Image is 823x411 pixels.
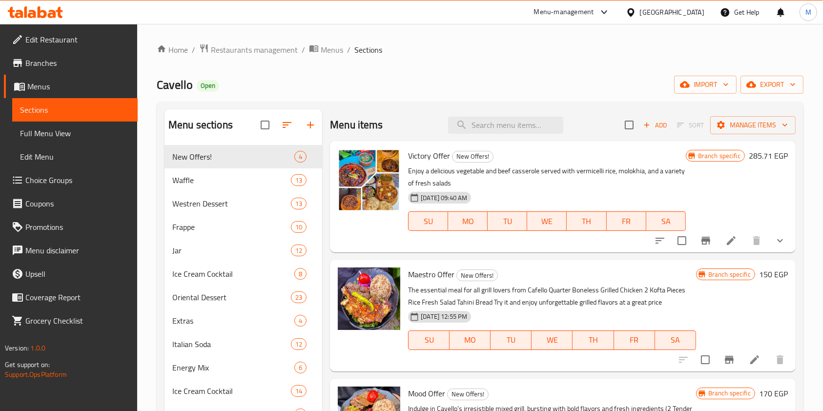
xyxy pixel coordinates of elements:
[295,316,306,326] span: 4
[165,145,322,168] div: New Offers!4
[4,168,138,192] a: Choice Groups
[408,267,454,282] span: Maestro Offer
[573,330,614,350] button: TH
[291,223,306,232] span: 10
[576,333,610,347] span: TH
[294,362,307,373] div: items
[682,79,729,91] span: import
[535,333,569,347] span: WE
[291,340,306,349] span: 12
[694,151,744,161] span: Branch specific
[12,122,138,145] a: Full Menu View
[640,7,704,18] div: [GEOGRAPHIC_DATA]
[25,34,130,45] span: Edit Restaurant
[291,385,307,397] div: items
[674,76,737,94] button: import
[168,118,233,132] h2: Menu sections
[531,214,563,228] span: WE
[172,268,294,280] span: Ice Cream Cocktail
[157,44,188,56] a: Home
[453,151,493,162] span: New Offers!
[291,246,306,255] span: 12
[805,7,811,18] span: M
[172,174,291,186] span: Waffle
[567,211,606,231] button: TH
[321,44,343,56] span: Menus
[255,115,275,135] span: Select all sections
[157,43,803,56] nav: breadcrumb
[20,104,130,116] span: Sections
[294,151,307,163] div: items
[672,230,692,251] span: Select to update
[457,270,497,281] span: New Offers!
[12,145,138,168] a: Edit Menu
[192,44,195,56] li: /
[25,174,130,186] span: Choice Groups
[172,385,291,397] div: Ice Cream Cocktail
[639,118,671,133] span: Add item
[275,113,299,137] span: Sort sections
[412,214,444,228] span: SU
[172,198,291,209] span: Westren Dessert
[338,267,400,330] img: Maestro Offer
[4,286,138,309] a: Coverage Report
[710,116,796,134] button: Manage items
[4,51,138,75] a: Branches
[30,342,45,354] span: 1.0.0
[295,269,306,279] span: 8
[4,262,138,286] a: Upsell
[302,44,305,56] li: /
[452,151,494,163] div: New Offers!
[172,362,294,373] div: Energy Mix
[330,118,383,132] h2: Menu items
[25,198,130,209] span: Coupons
[671,118,710,133] span: Select section first
[25,315,130,327] span: Grocery Checklist
[20,151,130,163] span: Edit Menu
[448,389,488,400] span: New Offers!
[338,149,400,211] img: Victory Offer
[291,221,307,233] div: items
[618,333,651,347] span: FR
[718,119,788,131] span: Manage items
[694,229,718,252] button: Branch-specific-item
[494,333,528,347] span: TU
[165,215,322,239] div: Frappe10
[20,127,130,139] span: Full Menu View
[347,44,350,56] li: /
[165,309,322,332] div: Extras4
[447,389,489,400] div: New Offers!
[165,262,322,286] div: Ice Cream Cocktail8
[4,239,138,262] a: Menu disclaimer
[299,113,322,137] button: Add section
[4,192,138,215] a: Coupons
[165,168,322,192] div: Waffle13
[291,291,307,303] div: items
[453,333,487,347] span: MO
[639,118,671,133] button: Add
[354,44,382,56] span: Sections
[659,333,692,347] span: SA
[655,330,696,350] button: SA
[408,386,445,401] span: Mood Offer
[748,79,796,91] span: export
[491,330,532,350] button: TU
[291,293,306,302] span: 23
[4,75,138,98] a: Menus
[448,211,488,231] button: MO
[718,348,741,371] button: Branch-specific-item
[571,214,602,228] span: TH
[25,268,130,280] span: Upsell
[759,387,788,400] h6: 170 EGP
[25,291,130,303] span: Coverage Report
[532,330,573,350] button: WE
[25,57,130,69] span: Branches
[741,76,803,94] button: export
[642,120,668,131] span: Add
[650,214,682,228] span: SA
[172,245,291,256] span: Jar
[291,198,307,209] div: items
